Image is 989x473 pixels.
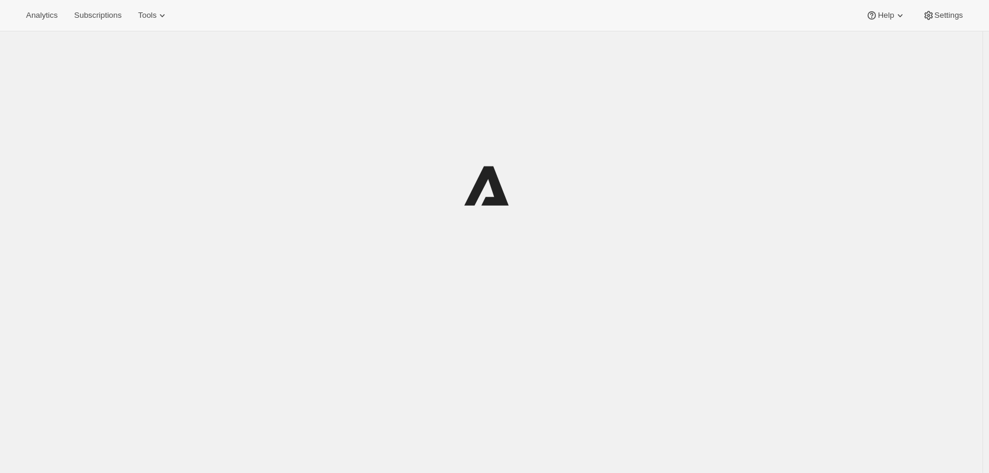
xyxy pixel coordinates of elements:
[935,11,963,20] span: Settings
[859,7,913,24] button: Help
[131,7,175,24] button: Tools
[74,11,121,20] span: Subscriptions
[878,11,894,20] span: Help
[138,11,156,20] span: Tools
[67,7,129,24] button: Subscriptions
[19,7,65,24] button: Analytics
[26,11,57,20] span: Analytics
[916,7,970,24] button: Settings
